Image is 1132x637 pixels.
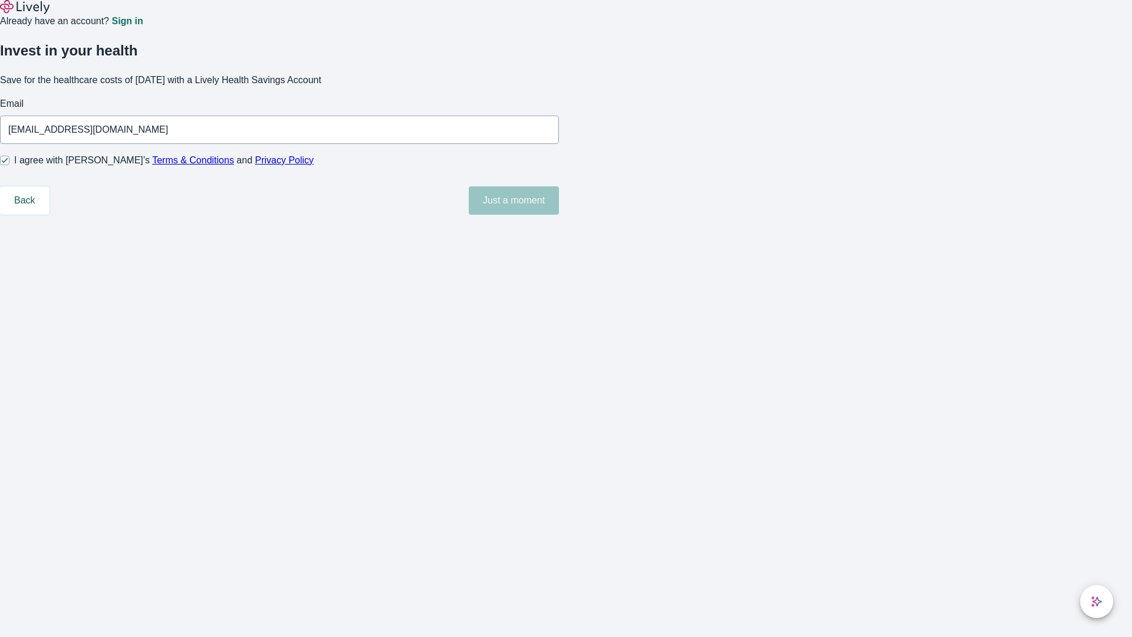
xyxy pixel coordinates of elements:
button: chat [1080,585,1113,618]
svg: Lively AI Assistant [1091,596,1103,608]
a: Terms & Conditions [152,155,234,165]
span: I agree with [PERSON_NAME]’s and [14,153,314,168]
a: Privacy Policy [255,155,314,165]
a: Sign in [111,17,143,26]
